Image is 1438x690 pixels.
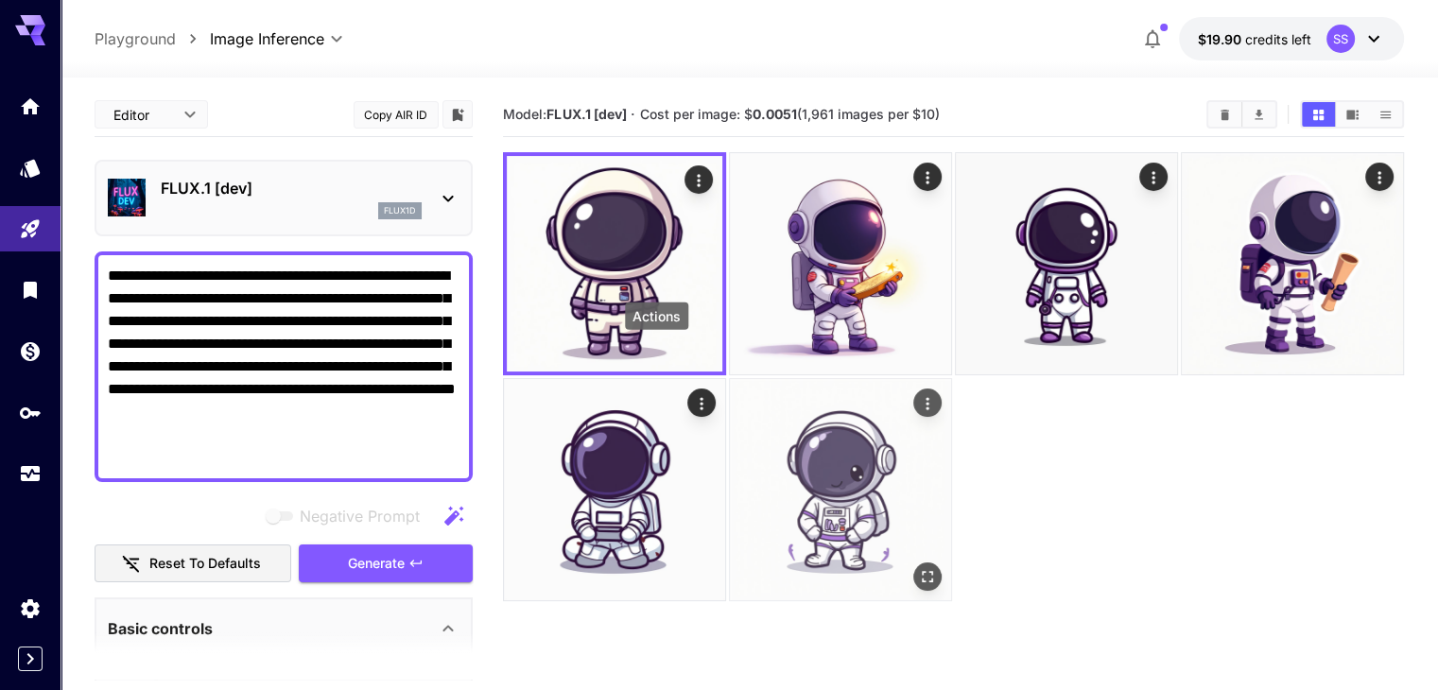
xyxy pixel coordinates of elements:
div: Actions [625,302,688,330]
p: · [631,103,635,126]
button: Show images in list view [1369,102,1402,127]
div: Home [19,95,42,118]
div: Settings [19,596,42,620]
img: Z [956,153,1177,374]
span: Cost per image: $ (1,961 images per $10) [640,106,940,122]
span: Negative Prompt [300,505,420,527]
button: Add to library [449,103,466,126]
span: Generate [348,552,405,576]
div: Models [19,156,42,180]
div: Wallet [19,339,42,363]
span: credits left [1245,31,1311,47]
div: Actions [684,165,713,194]
div: Clear ImagesDownload All [1206,100,1277,129]
span: $19.90 [1198,31,1245,47]
div: SS [1326,25,1355,53]
button: Clear Images [1208,102,1241,127]
div: Open in fullscreen [913,561,942,590]
button: $19.8981SS [1179,17,1404,60]
span: Negative prompts are not compatible with the selected model. [262,504,435,527]
div: Basic controls [108,606,459,651]
img: Z [730,379,951,600]
a: Playground [95,27,176,50]
span: Editor [113,105,172,125]
p: FLUX.1 [dev] [161,177,422,199]
div: Actions [1365,163,1394,191]
button: Copy AIR ID [354,101,439,129]
button: Show images in video view [1336,102,1369,127]
button: Expand sidebar [18,647,43,671]
img: 2Q== [1182,153,1403,374]
button: Reset to defaults [95,544,291,583]
b: 0.0051 [753,106,797,122]
nav: breadcrumb [95,27,210,50]
div: Actions [1139,163,1168,191]
div: Actions [913,163,942,191]
span: Model: [503,106,626,122]
button: Show images in grid view [1302,102,1335,127]
b: FLUX.1 [dev] [546,106,626,122]
img: Z [504,379,725,600]
button: Download All [1242,102,1275,127]
img: 2Q== [507,156,722,371]
p: flux1d [384,204,416,217]
button: Generate [299,544,473,583]
div: $19.8981 [1198,29,1311,49]
span: Image Inference [210,27,324,50]
div: Show images in grid viewShow images in video viewShow images in list view [1300,100,1404,129]
div: FLUX.1 [dev]flux1d [108,169,459,227]
div: Usage [19,462,42,486]
div: Actions [913,388,942,417]
div: Playground [19,217,42,241]
img: 2Q== [730,153,951,374]
p: Basic controls [108,617,213,640]
div: API Keys [19,401,42,424]
div: Actions [687,388,716,417]
div: Library [19,278,42,302]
